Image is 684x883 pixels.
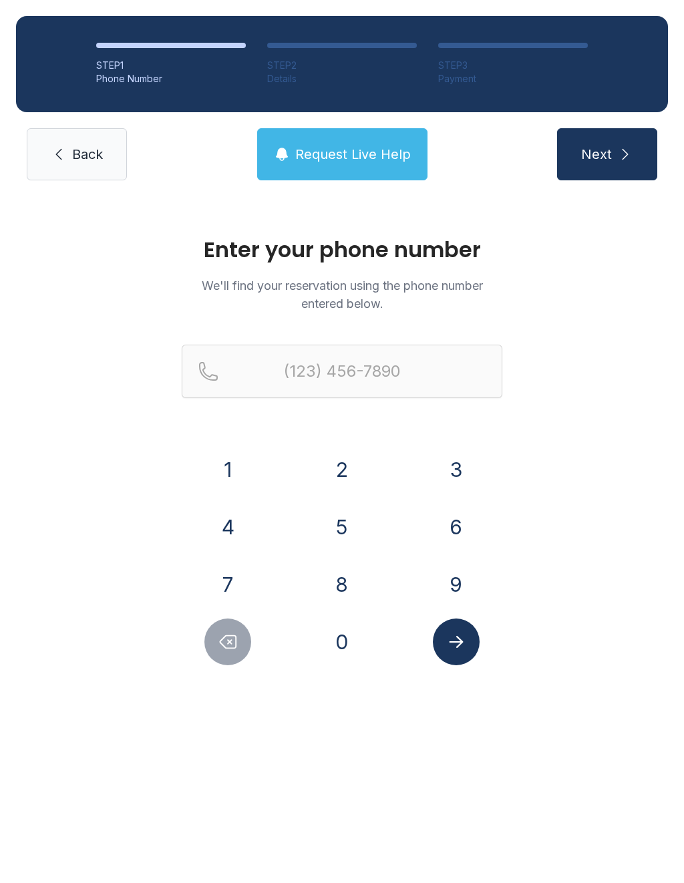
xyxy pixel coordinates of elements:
[433,446,480,493] button: 3
[438,59,588,72] div: STEP 3
[96,59,246,72] div: STEP 1
[581,145,612,164] span: Next
[295,145,411,164] span: Request Live Help
[319,619,365,665] button: 0
[182,345,502,398] input: Reservation phone number
[182,277,502,313] p: We'll find your reservation using the phone number entered below.
[267,72,417,85] div: Details
[319,561,365,608] button: 8
[319,504,365,550] button: 5
[96,72,246,85] div: Phone Number
[433,619,480,665] button: Submit lookup form
[204,561,251,608] button: 7
[319,446,365,493] button: 2
[433,561,480,608] button: 9
[204,619,251,665] button: Delete number
[72,145,103,164] span: Back
[433,504,480,550] button: 6
[267,59,417,72] div: STEP 2
[182,239,502,260] h1: Enter your phone number
[438,72,588,85] div: Payment
[204,504,251,550] button: 4
[204,446,251,493] button: 1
